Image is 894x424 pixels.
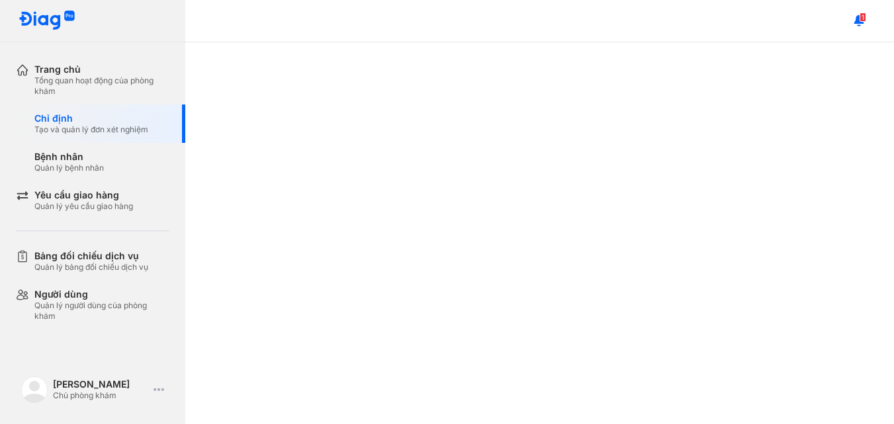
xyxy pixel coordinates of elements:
[34,112,148,124] div: Chỉ định
[34,75,169,97] div: Tổng quan hoạt động của phòng khám
[53,378,148,390] div: [PERSON_NAME]
[34,201,133,212] div: Quản lý yêu cầu giao hàng
[19,11,75,31] img: logo
[34,288,169,300] div: Người dùng
[21,376,48,403] img: logo
[34,163,104,173] div: Quản lý bệnh nhân
[34,124,148,135] div: Tạo và quản lý đơn xét nghiệm
[860,13,866,22] span: 1
[34,262,148,273] div: Quản lý bảng đối chiếu dịch vụ
[34,151,104,163] div: Bệnh nhân
[34,64,169,75] div: Trang chủ
[53,390,148,401] div: Chủ phòng khám
[34,189,133,201] div: Yêu cầu giao hàng
[34,250,148,262] div: Bảng đối chiếu dịch vụ
[34,300,169,321] div: Quản lý người dùng của phòng khám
